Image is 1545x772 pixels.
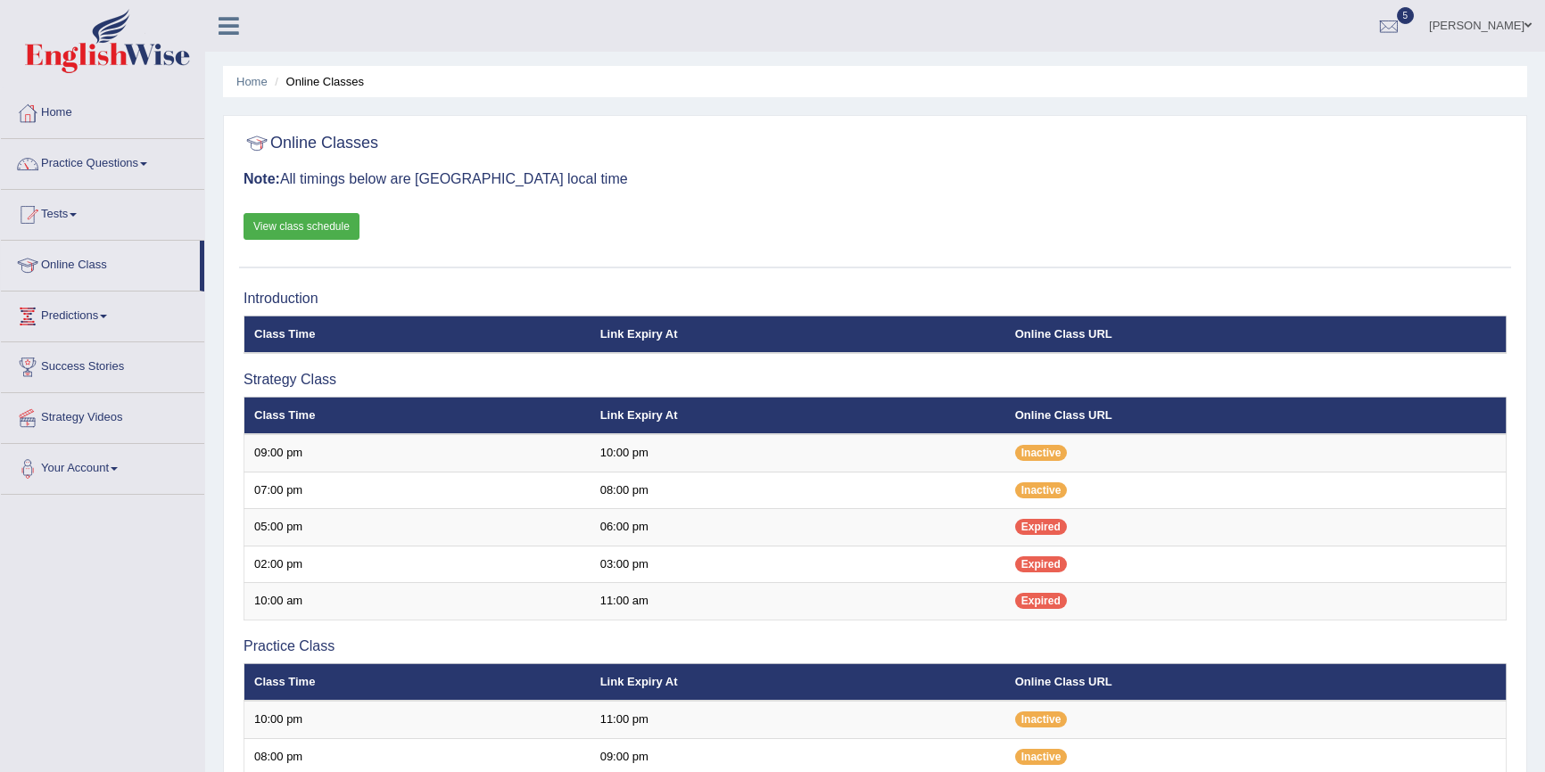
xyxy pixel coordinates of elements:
[244,509,591,546] td: 05:00 pm
[591,583,1005,620] td: 11:00 am
[1015,711,1068,727] span: Inactive
[1,444,204,489] a: Your Account
[1,139,204,184] a: Practice Questions
[1,190,204,234] a: Tests
[244,291,1507,307] h3: Introduction
[244,663,591,701] th: Class Time
[591,472,1005,509] td: 08:00 pm
[1015,593,1067,609] span: Expired
[244,130,378,157] h2: Online Classes
[1,393,204,438] a: Strategy Videos
[1,292,204,336] a: Predictions
[244,397,591,434] th: Class Time
[244,583,591,620] td: 10:00 am
[270,73,364,90] li: Online Classes
[1,88,204,133] a: Home
[591,434,1005,472] td: 10:00 pm
[1,241,200,285] a: Online Class
[1005,663,1507,701] th: Online Class URL
[591,509,1005,546] td: 06:00 pm
[244,638,1507,654] h3: Practice Class
[244,372,1507,388] h3: Strategy Class
[1015,519,1067,535] span: Expired
[591,546,1005,583] td: 03:00 pm
[1,342,204,387] a: Success Stories
[1015,749,1068,765] span: Inactive
[244,546,591,583] td: 02:00 pm
[244,316,591,353] th: Class Time
[244,434,591,472] td: 09:00 pm
[1005,397,1507,434] th: Online Class URL
[244,213,359,240] a: View class schedule
[1005,316,1507,353] th: Online Class URL
[244,171,280,186] b: Note:
[591,397,1005,434] th: Link Expiry At
[244,171,1507,187] h3: All timings below are [GEOGRAPHIC_DATA] local time
[1397,7,1415,24] span: 5
[244,701,591,738] td: 10:00 pm
[236,75,268,88] a: Home
[591,701,1005,738] td: 11:00 pm
[591,663,1005,701] th: Link Expiry At
[591,316,1005,353] th: Link Expiry At
[1015,445,1068,461] span: Inactive
[1015,482,1068,498] span: Inactive
[1015,556,1067,572] span: Expired
[244,472,591,509] td: 07:00 pm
